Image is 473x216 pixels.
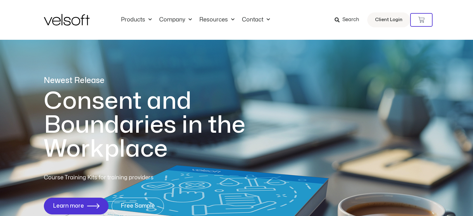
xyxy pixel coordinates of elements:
[155,16,196,23] a: CompanyMenu Toggle
[117,16,155,23] a: ProductsMenu Toggle
[196,16,238,23] a: ResourcesMenu Toggle
[44,198,109,214] a: Learn more
[112,198,164,214] a: Free Sample
[44,75,271,86] p: Newest Release
[117,16,274,23] nav: Menu
[335,15,364,25] a: Search
[367,12,410,27] a: Client Login
[44,173,199,182] p: Course Training Kits for training providers
[53,203,84,209] span: Learn more
[375,16,402,24] span: Client Login
[44,89,271,161] h1: Consent and Boundaries in the Workplace
[342,16,359,24] span: Search
[238,16,274,23] a: ContactMenu Toggle
[121,203,155,209] span: Free Sample
[44,14,90,25] img: Velsoft Training Materials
